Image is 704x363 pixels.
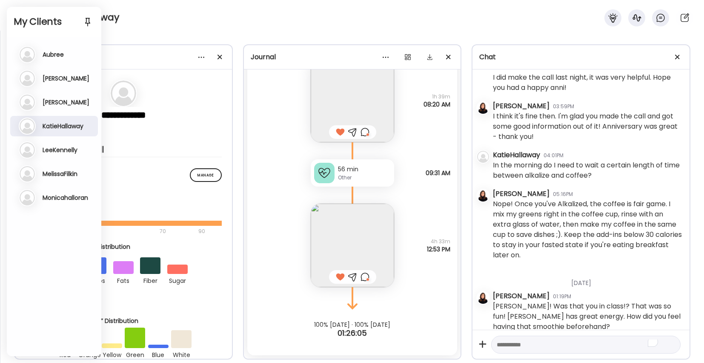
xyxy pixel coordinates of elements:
div: Journal [251,52,454,62]
h2: My Clients [14,15,94,28]
div: 01:19PM [553,293,571,300]
div: 100% [DATE] · 100% [DATE] [244,321,461,328]
div: green [125,348,145,360]
img: bg-avatar-default.svg [111,81,136,106]
div: blue [148,348,169,360]
textarea: To enrich screen reader interactions, please activate Accessibility in Grammarly extension settings [497,340,660,350]
img: avatars%2FfptQNShTjgNZWdF0DaXs92OC25j2 [477,292,489,304]
div: KatieHallaway [493,150,540,160]
div: [PERSON_NAME] [493,291,549,301]
div: 05:16PM [553,190,573,198]
img: images%2FvdBX62ROobQrfKOkvLTtjLCNzBE2%2FHRZ2MVNNyAFtOsSls3oC%2FeUnIw2O9JHk1bNoL4SCU_240 [311,59,394,142]
div: 04:01PM [544,152,564,159]
div: white [171,348,192,360]
div: 56 min [338,165,391,174]
div: 01:26:05 [244,328,461,338]
div: Chat [479,52,683,62]
img: avatars%2FfptQNShTjgNZWdF0DaXs92OC25j2 [477,190,489,202]
span: 4h 33m [427,238,450,245]
div: Nope! Once you've Alkalized, the coffee is fair game. I mix my greens right in the coffee cup, ri... [493,199,683,260]
div: sugar [167,274,188,286]
div: Other [338,174,391,181]
img: avatars%2FfptQNShTjgNZWdF0DaXs92OC25j2 [477,102,489,114]
h3: [PERSON_NAME] [43,98,89,106]
div: fiber [140,274,160,286]
span: 12:53 PM [427,245,450,253]
div: Macronutrient Distribution [52,242,195,251]
h3: Monicahalloran [43,194,88,202]
div: Manage [190,168,222,182]
div: Goal is to [25,134,222,144]
div: 03:59PM [553,103,574,110]
div: Profile [22,52,225,62]
img: bg-avatar-default.svg [477,151,489,163]
span: 08:20 AM [424,101,450,108]
h3: [PERSON_NAME] [43,75,89,82]
div: [DATE] [493,268,683,291]
div: 90 [197,226,206,236]
div: Oh good the stevia I have is organic. Open to the drops too if better. I did make the call last n... [493,52,683,93]
div: [PERSON_NAME]! Was that you in class!? That was so fun! [PERSON_NAME] has great energy. How did y... [493,301,683,332]
div: On path meals [25,195,222,204]
div: yellow [102,348,122,360]
div: fats [113,274,134,286]
span: 09:31 AM [426,169,450,177]
div: I think it's fine then. I'm glad you made the call and got some good information out of it! Anniv... [493,111,683,142]
h3: Aubree [43,51,64,58]
div: 100% [25,207,222,217]
h3: KatieHallaway [43,122,83,130]
img: images%2FvdBX62ROobQrfKOkvLTtjLCNzBE2%2Fm5Hx0CErlLuHPxCVFNw6%2Ffn49wqUy0yOOGJPXJNDg_240 [311,204,394,287]
h3: LeeKennelly [43,146,77,154]
div: “Eat the rainbow” Distribution [52,317,195,326]
div: [PERSON_NAME] [493,189,549,199]
div: In the morning do I need to wait a certain length of time between alkalize and coffee? [493,160,683,181]
h2: Insights [25,168,222,181]
h3: MelissaFilkin [43,170,77,178]
div: [PERSON_NAME] [493,101,549,111]
div: Feel better overall [25,144,222,155]
span: 1h 39m [424,93,450,101]
div: 70 [25,226,196,236]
